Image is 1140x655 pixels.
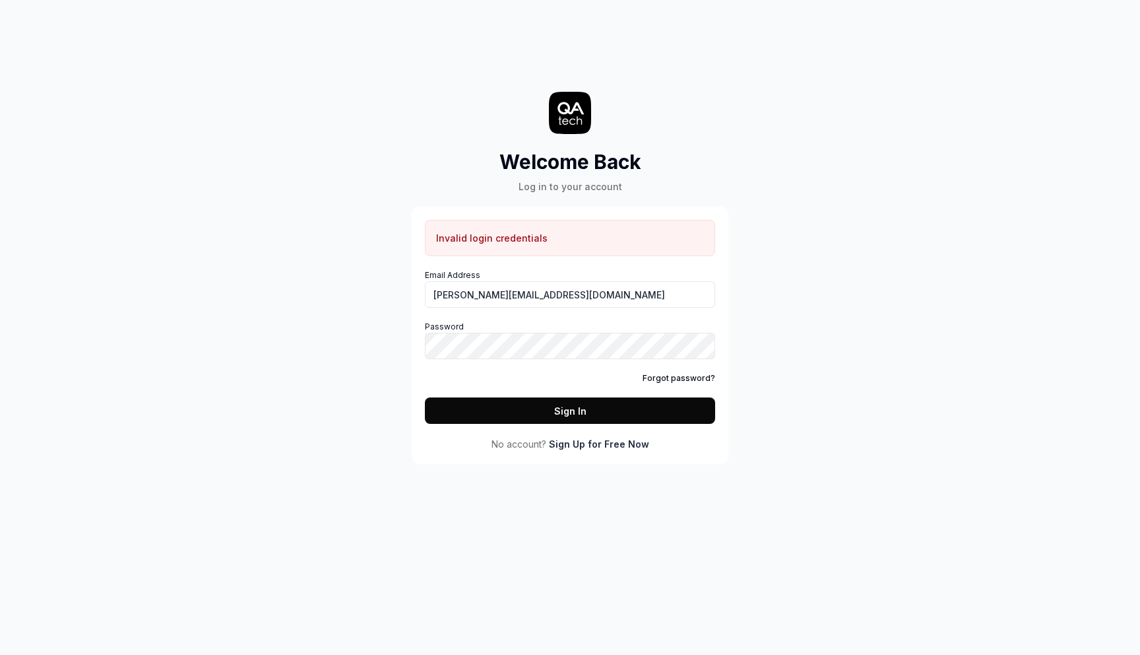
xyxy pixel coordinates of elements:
[491,437,546,451] span: No account?
[425,269,715,308] label: Email Address
[499,147,641,177] h2: Welcome Back
[643,372,715,384] a: Forgot password?
[499,180,641,193] div: Log in to your account
[425,333,715,359] input: Password
[549,437,649,451] a: Sign Up for Free Now
[425,321,715,359] label: Password
[436,231,548,245] p: Invalid login credentials
[425,397,715,424] button: Sign In
[425,281,715,308] input: Email Address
